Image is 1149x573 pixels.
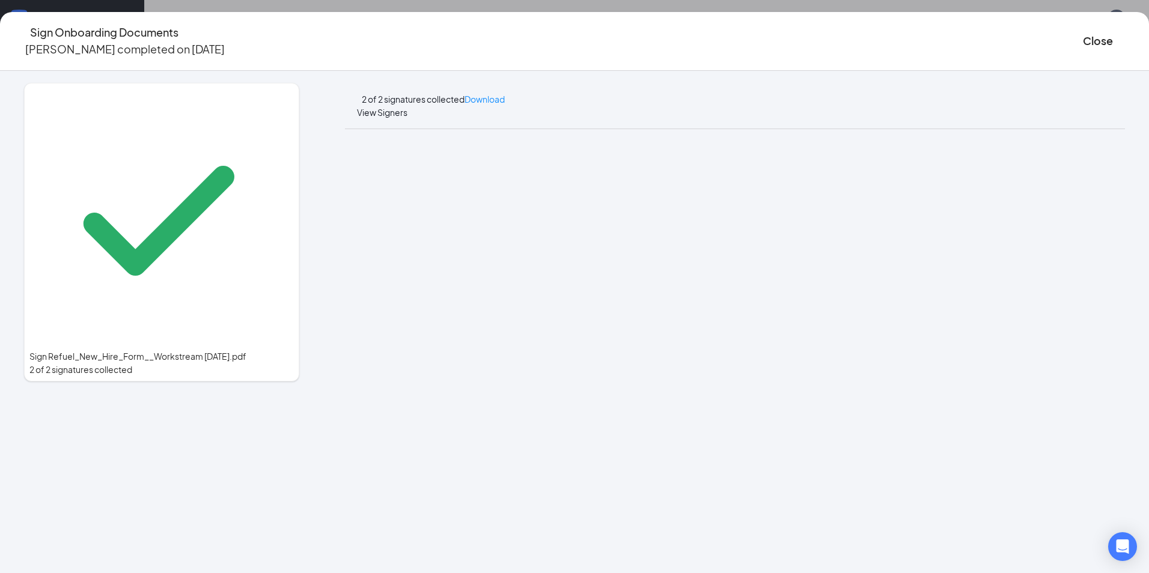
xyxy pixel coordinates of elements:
span: View Signers [357,107,407,118]
span: Sign Refuel_New_Hire_Form__Workstream [DATE].pdf [29,350,294,363]
a: Download [465,92,505,106]
h4: Sign Onboarding Documents [30,24,178,41]
p: [PERSON_NAME] completed on [DATE] [25,41,225,58]
svg: Checkmark [29,91,288,350]
div: 2 of 2 signatures collected [29,363,294,376]
div: Open Intercom Messenger [1108,532,1137,561]
div: 2 of 2 signatures collected [362,92,465,106]
iframe: Sign Refuel_New_Hire_Form__Workstream 4.5.25.pdf [345,129,1125,573]
span: Download [465,94,505,105]
button: Close [1083,32,1113,49]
